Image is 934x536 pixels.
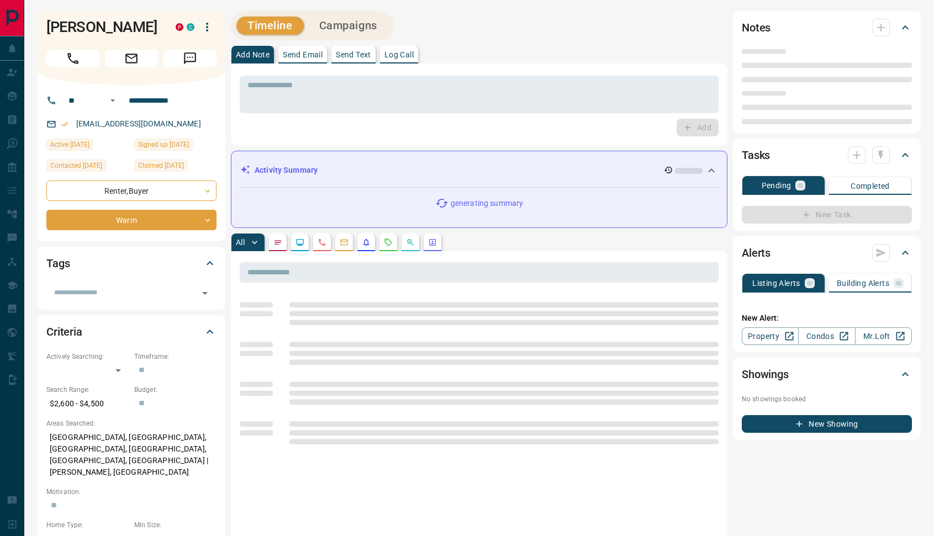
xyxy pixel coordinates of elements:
p: Pending [762,182,791,189]
p: Actively Searching: [46,352,129,362]
button: Timeline [236,17,304,35]
button: Open [106,94,119,107]
span: Email [105,50,158,67]
svg: Requests [384,238,393,247]
svg: Agent Actions [428,238,437,247]
a: Property [742,327,799,345]
div: Tue Jun 07 2022 [134,139,217,154]
a: Mr.Loft [855,327,912,345]
span: Message [163,50,217,67]
div: condos.ca [187,23,194,31]
h2: Showings [742,365,789,383]
svg: Notes [273,238,282,247]
span: Signed up [DATE] [138,139,189,150]
p: New Alert: [742,312,912,324]
p: $2,600 - $4,500 [46,395,129,413]
svg: Listing Alerts [362,238,371,247]
p: Budget: [134,385,217,395]
button: New Showing [742,415,912,433]
h2: Alerts [742,244,771,262]
div: Warm [46,210,217,230]
div: Mon Sep 15 2025 [46,160,129,175]
h2: Tags [46,254,70,272]
div: Alerts [742,240,912,266]
svg: Opportunities [406,238,415,247]
div: Showings [742,361,912,388]
svg: Calls [318,238,326,247]
span: Claimed [DATE] [138,160,184,171]
div: Notes [742,14,912,41]
p: Timeframe: [134,352,217,362]
p: [GEOGRAPHIC_DATA], [GEOGRAPHIC_DATA], [GEOGRAPHIC_DATA], [GEOGRAPHIC_DATA], [GEOGRAPHIC_DATA], [G... [46,428,217,481]
h2: Tasks [742,146,770,164]
p: Areas Searched: [46,418,217,428]
div: Sun Sep 14 2025 [46,139,129,154]
h2: Notes [742,19,771,36]
p: No showings booked [742,394,912,404]
div: Tags [46,250,217,277]
a: Condos [798,327,855,345]
div: Criteria [46,319,217,345]
span: Call [46,50,99,67]
div: Tasks [742,142,912,168]
span: Active [DATE] [50,139,89,150]
p: Activity Summary [255,164,318,176]
p: Completed [851,182,890,190]
button: Campaigns [308,17,388,35]
div: Renter , Buyer [46,181,217,201]
p: Motivation: [46,487,217,497]
div: Activity Summary [240,160,718,181]
h1: [PERSON_NAME] [46,18,159,36]
a: [EMAIL_ADDRESS][DOMAIN_NAME] [76,119,201,128]
button: Open [197,285,213,301]
p: Send Text [336,51,371,59]
p: Send Email [283,51,323,59]
span: Contacted [DATE] [50,160,102,171]
p: Home Type: [46,520,129,530]
p: All [236,238,245,246]
svg: Email Verified [61,120,68,128]
p: generating summary [451,198,523,209]
p: Min Size: [134,520,217,530]
p: Search Range: [46,385,129,395]
h2: Criteria [46,323,82,341]
svg: Lead Browsing Activity [295,238,304,247]
p: Building Alerts [837,279,889,287]
div: property.ca [176,23,183,31]
div: Wed Jun 08 2022 [134,160,217,175]
svg: Emails [340,238,349,247]
p: Listing Alerts [752,279,800,287]
p: Log Call [384,51,414,59]
p: Add Note [236,51,270,59]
